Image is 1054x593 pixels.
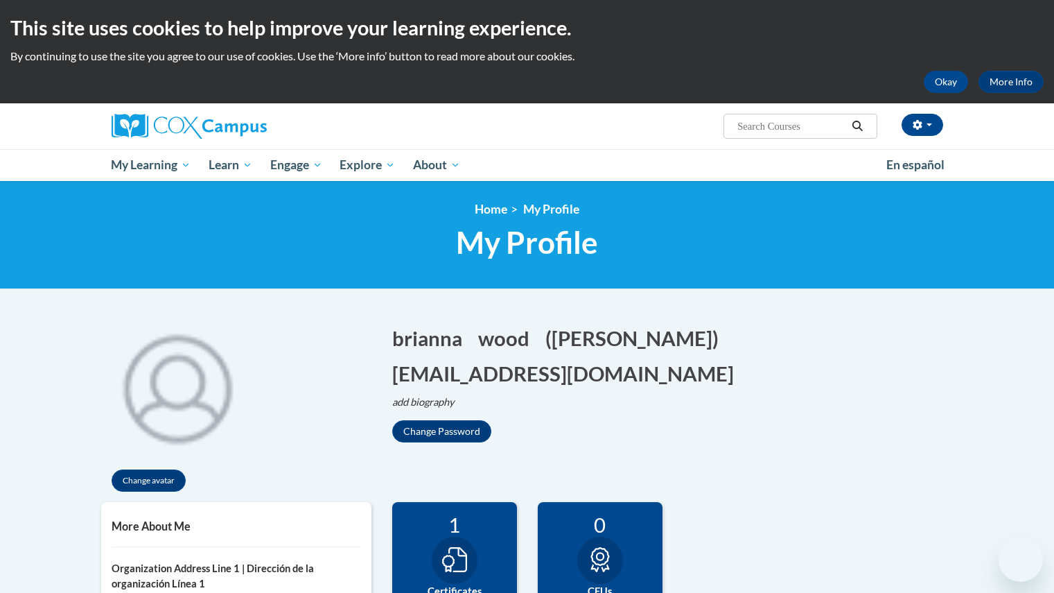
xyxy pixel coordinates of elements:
button: Edit biography [392,395,466,410]
span: En español [886,157,945,172]
a: Learn [200,149,261,181]
img: Cox Campus [112,114,267,139]
a: Home [475,202,507,216]
a: En español [877,151,954,180]
a: Engage [261,149,331,181]
img: profile avatar [101,310,254,463]
input: Search Courses [736,118,847,135]
span: My Profile [456,224,598,261]
button: Change avatar [112,470,186,492]
span: About [413,157,460,173]
button: Search [847,118,868,135]
a: Explore [331,149,404,181]
label: Organization Address Line 1 | Dirección de la organización Línea 1 [112,561,361,592]
div: Click to change the profile picture [101,310,254,463]
button: Edit screen name [545,324,728,352]
button: Okay [924,71,968,93]
button: Edit first name [392,324,471,352]
a: My Learning [103,149,200,181]
a: About [404,149,469,181]
a: More Info [978,71,1044,93]
iframe: Button to launch messaging window [999,538,1043,582]
h2: This site uses cookies to help improve your learning experience. [10,14,1044,42]
span: Engage [270,157,322,173]
button: Edit last name [478,324,538,352]
span: Explore [340,157,395,173]
i: add biography [392,396,455,408]
p: By continuing to use the site you agree to our use of cookies. Use the ‘More info’ button to read... [10,49,1044,64]
button: Change Password [392,420,491,442]
div: Main menu [91,149,964,181]
span: My Learning [111,157,191,173]
div: 0 [548,513,652,537]
button: Edit email address [392,359,743,388]
span: My Profile [523,202,579,216]
div: 1 [403,513,507,537]
span: Learn [209,157,252,173]
h5: More About Me [112,519,361,533]
button: Account Settings [902,114,943,136]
